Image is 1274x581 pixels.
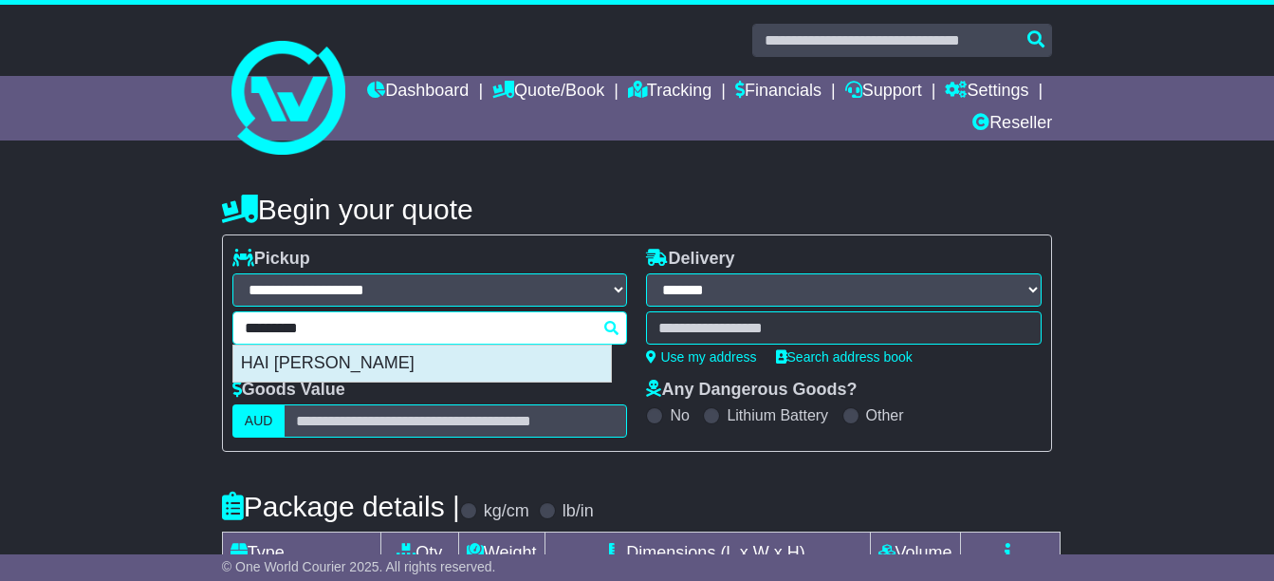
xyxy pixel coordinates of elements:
[222,491,460,522] h4: Package details |
[458,533,545,574] td: Weight
[545,533,870,574] td: Dimensions (L x W x H)
[222,533,380,574] td: Type
[727,406,828,424] label: Lithium Battery
[232,380,345,401] label: Goods Value
[492,76,604,108] a: Quote/Book
[563,501,594,522] label: lb/in
[646,380,857,401] label: Any Dangerous Goods?
[670,406,689,424] label: No
[222,194,1052,225] h4: Begin your quote
[776,349,913,365] a: Search address book
[866,406,904,424] label: Other
[972,108,1052,141] a: Reseller
[628,76,711,108] a: Tracking
[232,249,310,270] label: Pickup
[222,559,496,574] span: © One World Courier 2025. All rights reserved.
[870,533,960,574] td: Volume
[232,404,286,438] label: AUD
[646,349,756,365] a: Use my address
[845,76,922,108] a: Support
[945,76,1028,108] a: Settings
[380,533,458,574] td: Qty
[735,76,822,108] a: Financials
[232,311,628,345] typeahead: Please provide city
[233,346,611,382] div: HAI [PERSON_NAME]
[646,249,734,270] label: Delivery
[484,501,529,522] label: kg/cm
[367,76,469,108] a: Dashboard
